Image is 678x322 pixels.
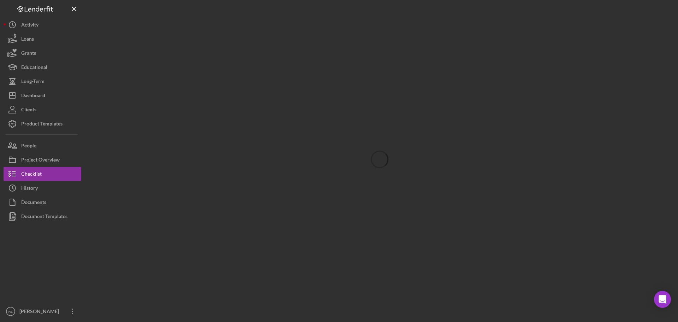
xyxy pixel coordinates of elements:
button: History [4,181,81,195]
div: Grants [21,46,36,62]
div: People [21,139,36,154]
div: Project Overview [21,153,60,169]
button: People [4,139,81,153]
div: [PERSON_NAME] [18,304,64,320]
div: Loans [21,32,34,48]
text: RL [8,310,13,314]
div: History [21,181,38,197]
div: Clients [21,103,36,118]
div: Open Intercom Messenger [654,291,671,308]
button: Activity [4,18,81,32]
div: Educational [21,60,47,76]
div: Dashboard [21,88,45,104]
button: Educational [4,60,81,74]
button: Product Templates [4,117,81,131]
button: Clients [4,103,81,117]
button: Project Overview [4,153,81,167]
div: Checklist [21,167,42,183]
button: Checklist [4,167,81,181]
div: Product Templates [21,117,63,133]
button: Dashboard [4,88,81,103]
button: Loans [4,32,81,46]
div: Document Templates [21,209,67,225]
div: Long-Term [21,74,44,90]
button: RL[PERSON_NAME] [4,304,81,318]
div: Documents [21,195,46,211]
button: Long-Term [4,74,81,88]
button: Document Templates [4,209,81,223]
div: Activity [21,18,38,34]
button: Documents [4,195,81,209]
button: Grants [4,46,81,60]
